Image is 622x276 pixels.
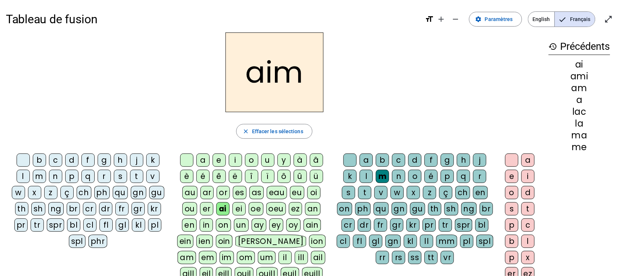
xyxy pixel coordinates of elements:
[149,186,164,199] div: gu
[196,153,210,167] div: a
[236,124,312,139] button: Effacer les sélections
[505,251,518,264] div: p
[114,153,127,167] div: h
[245,170,258,183] div: î
[436,235,457,248] div: mm
[358,186,371,199] div: t
[252,127,303,136] span: Effacer les sélections
[196,235,213,248] div: ien
[448,12,463,27] button: Diminuer la taille de la police
[469,12,522,27] button: Paramètres
[233,202,246,215] div: ei
[6,7,419,31] h1: Tableau de fusion
[233,186,247,199] div: es
[47,218,64,232] div: spr
[310,153,323,167] div: â
[237,251,255,264] div: om
[258,251,276,264] div: um
[99,202,112,215] div: dr
[213,170,226,183] div: ê
[441,153,454,167] div: g
[310,170,323,183] div: ü
[200,202,213,215] div: er
[252,218,266,232] div: ay
[390,218,403,232] div: gr
[505,235,518,248] div: b
[115,202,129,215] div: fr
[217,186,230,199] div: or
[12,186,25,199] div: w
[408,170,422,183] div: o
[277,153,291,167] div: y
[528,12,555,27] span: English
[229,153,242,167] div: i
[146,170,160,183] div: v
[196,170,210,183] div: é
[451,15,460,24] mat-icon: remove
[14,218,28,232] div: pr
[131,186,146,199] div: gn
[455,186,470,199] div: ch
[376,170,389,183] div: m
[408,251,422,264] div: ss
[549,107,610,116] div: lac
[249,202,263,215] div: oe
[528,11,595,27] mat-button-toggle-group: Language selection
[307,186,321,199] div: oi
[392,153,405,167] div: c
[67,218,80,232] div: bl
[226,32,324,112] h2: aim
[392,202,407,215] div: gn
[94,186,110,199] div: ph
[234,218,249,232] div: un
[132,218,145,232] div: kl
[114,170,127,183] div: s
[148,218,161,232] div: pl
[391,186,404,199] div: w
[408,153,422,167] div: d
[31,218,44,232] div: tr
[473,186,488,199] div: en
[130,170,143,183] div: t
[439,186,452,199] div: ç
[199,251,217,264] div: em
[15,202,28,215] div: th
[376,251,389,264] div: rr
[286,218,301,232] div: oy
[549,60,610,69] div: ai
[392,170,405,183] div: n
[437,15,445,24] mat-icon: add
[424,251,438,264] div: tt
[277,170,291,183] div: ô
[213,153,226,167] div: e
[83,202,96,215] div: cr
[88,235,107,248] div: phr
[439,218,452,232] div: tr
[475,16,482,23] mat-icon: settings
[343,170,357,183] div: k
[485,15,513,24] span: Paramètres
[601,12,616,27] button: Entrer en plein écran
[309,235,326,248] div: ion
[358,218,371,232] div: dr
[220,251,234,264] div: im
[289,202,302,215] div: ez
[81,170,95,183] div: q
[269,218,283,232] div: ey
[444,202,458,215] div: sh
[353,235,366,248] div: fl
[337,235,350,248] div: cl
[521,218,535,232] div: c
[33,170,46,183] div: m
[148,202,161,215] div: kr
[98,170,111,183] div: r
[304,218,321,232] div: ain
[294,153,307,167] div: à
[549,143,610,152] div: me
[428,202,441,215] div: th
[374,202,389,215] div: qu
[216,202,230,215] div: ai
[44,186,57,199] div: z
[83,218,97,232] div: cl
[146,153,160,167] div: k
